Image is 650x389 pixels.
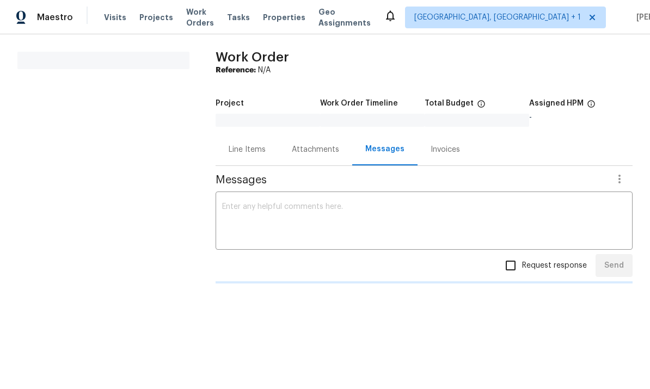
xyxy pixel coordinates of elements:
[227,14,250,21] span: Tasks
[37,12,73,23] span: Maestro
[104,12,126,23] span: Visits
[292,144,339,155] div: Attachments
[216,175,606,186] span: Messages
[320,100,398,107] h5: Work Order Timeline
[216,51,289,64] span: Work Order
[186,7,214,28] span: Work Orders
[263,12,305,23] span: Properties
[522,260,587,271] span: Request response
[139,12,173,23] span: Projects
[229,144,266,155] div: Line Items
[318,7,371,28] span: Geo Assignments
[365,144,404,155] div: Messages
[414,12,581,23] span: [GEOGRAPHIC_DATA], [GEOGRAPHIC_DATA] + 1
[587,100,596,114] span: The hpm assigned to this work order.
[216,65,633,76] div: N/A
[425,100,474,107] h5: Total Budget
[216,100,244,107] h5: Project
[477,100,486,114] span: The total cost of line items that have been proposed by Opendoor. This sum includes line items th...
[216,66,256,74] b: Reference:
[431,144,460,155] div: Invoices
[529,100,584,107] h5: Assigned HPM
[529,114,633,121] div: -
